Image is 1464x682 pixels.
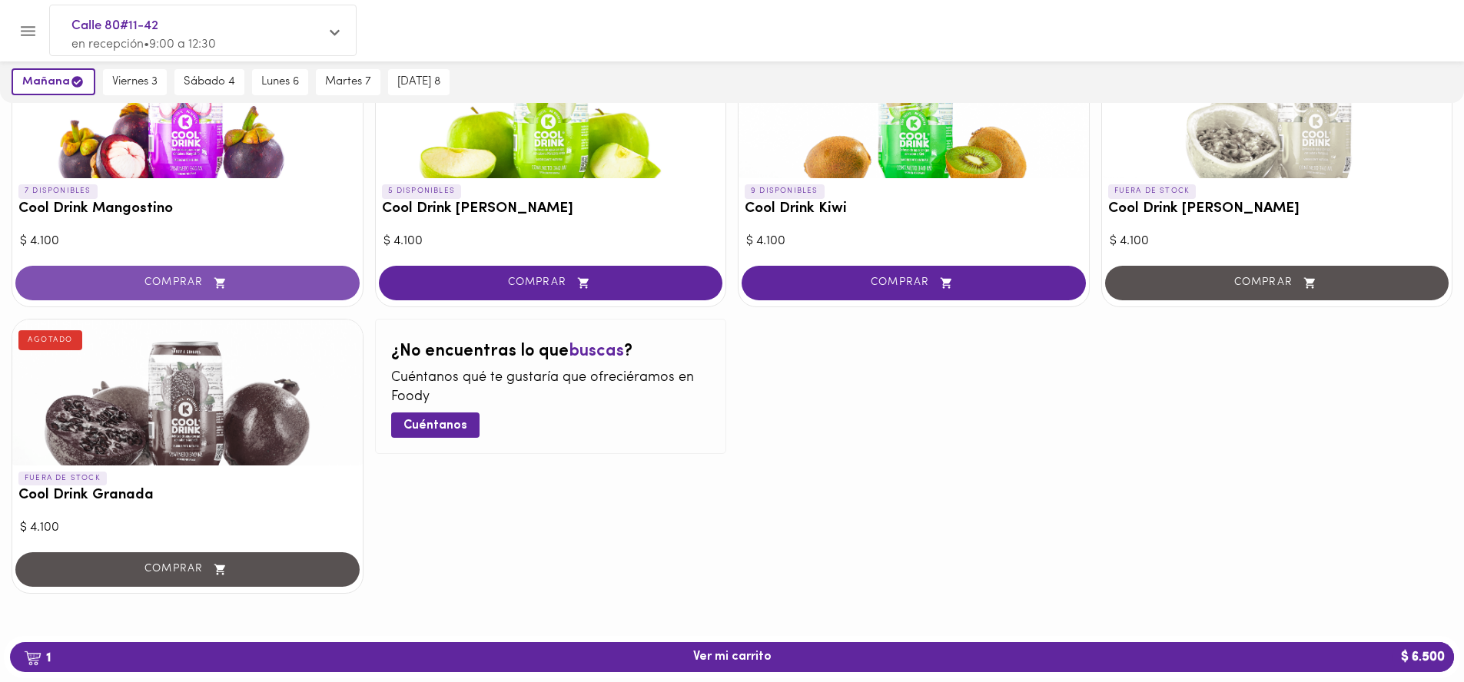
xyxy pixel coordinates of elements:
[1102,32,1452,178] div: Cool Drink Maracuya
[1108,201,1446,217] h3: Cool Drink [PERSON_NAME]
[391,343,711,361] h2: ¿No encuentras lo que ?
[739,32,1089,178] div: Cool Drink Kiwi
[18,330,82,350] div: AGOTADO
[24,651,41,666] img: cart.png
[1375,593,1449,667] iframe: Messagebird Livechat Widget
[20,519,355,537] div: $ 4.100
[103,69,167,95] button: viernes 3
[745,184,825,198] p: 9 DISPONIBLES
[18,472,107,485] p: FUERA DE STOCK
[693,650,772,664] span: Ver mi carrito
[376,32,726,178] div: Cool Drink Manzana Verde
[397,75,440,89] span: [DATE] 8
[1108,184,1197,198] p: FUERA DE STOCK
[403,419,467,433] span: Cuéntanos
[391,369,711,408] p: Cuéntanos qué te gustaría que ofreciéramos en Foody
[15,266,360,300] button: COMPRAR
[10,642,1454,672] button: 1Ver mi carrito$ 6.500
[12,319,363,465] div: Cool Drink Granada
[18,201,357,217] h3: Cool Drink Mangostino
[9,12,47,50] button: Menu
[761,276,1067,290] span: COMPRAR
[35,276,340,290] span: COMPRAR
[15,647,60,667] b: 1
[252,69,308,95] button: lunes 6
[112,75,158,89] span: viernes 3
[569,343,624,360] span: buscas
[382,201,720,217] h3: Cool Drink [PERSON_NAME]
[174,69,244,95] button: sábado 4
[1110,233,1445,250] div: $ 4.100
[742,266,1086,300] button: COMPRAR
[12,68,95,95] button: mañana
[382,184,462,198] p: 5 DISPONIBLES
[745,201,1083,217] h3: Cool Drink Kiwi
[20,233,355,250] div: $ 4.100
[391,412,480,438] button: Cuéntanos
[71,16,319,36] span: Calle 80#11-42
[316,69,380,95] button: martes 7
[261,75,299,89] span: lunes 6
[325,75,371,89] span: martes 7
[388,69,450,95] button: [DATE] 8
[383,233,719,250] div: $ 4.100
[18,184,98,198] p: 7 DISPONIBLES
[71,38,216,51] span: en recepción • 9:00 a 12:30
[184,75,235,89] span: sábado 4
[22,74,85,89] span: mañana
[746,233,1081,250] div: $ 4.100
[12,32,363,178] div: Cool Drink Mangostino
[18,488,357,504] h3: Cool Drink Granada
[398,276,704,290] span: COMPRAR
[379,266,723,300] button: COMPRAR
